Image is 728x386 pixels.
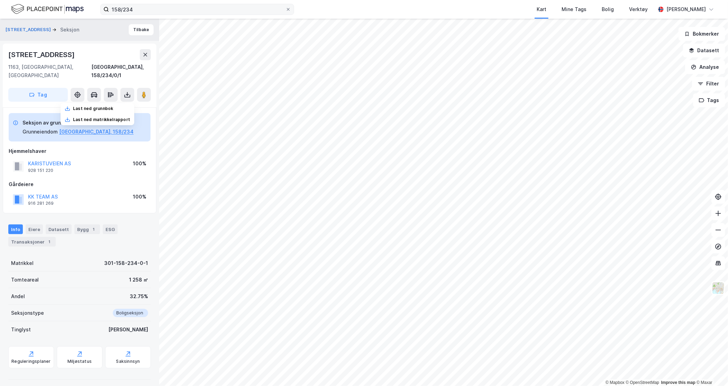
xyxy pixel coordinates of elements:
[22,128,58,136] div: Grunneiendom
[108,325,148,334] div: [PERSON_NAME]
[103,224,118,234] div: ESG
[8,237,56,247] div: Transaksjoner
[104,259,148,267] div: 301-158-234-0-1
[629,5,648,13] div: Verktøy
[129,24,154,35] button: Tilbake
[74,224,100,234] div: Bygg
[11,359,51,364] div: Reguleringsplaner
[46,224,72,234] div: Datasett
[602,5,614,13] div: Bolig
[683,44,725,57] button: Datasett
[59,128,134,136] button: [GEOGRAPHIC_DATA], 158/234
[8,63,91,80] div: 1163, [GEOGRAPHIC_DATA], [GEOGRAPHIC_DATA]
[537,5,546,13] div: Kart
[22,119,134,127] div: Seksjon av grunneiendom
[693,353,728,386] iframe: Chat Widget
[6,26,52,33] button: [STREET_ADDRESS]
[606,380,625,385] a: Mapbox
[8,88,68,102] button: Tag
[91,63,151,80] div: [GEOGRAPHIC_DATA], 158/234/0/1
[60,26,79,34] div: Seksjon
[626,380,659,385] a: OpenStreetMap
[11,292,25,301] div: Andel
[11,3,84,15] img: logo.f888ab2527a4732fd821a326f86c7f29.svg
[129,276,148,284] div: 1 258 ㎡
[73,117,130,122] div: Last ned matrikkelrapport
[28,168,53,173] div: 928 151 220
[712,282,725,295] img: Z
[693,353,728,386] div: Kontrollprogram for chat
[109,4,285,15] input: Søk på adresse, matrikkel, gårdeiere, leietakere eller personer
[116,359,140,364] div: Saksinnsyn
[130,292,148,301] div: 32.75%
[73,106,113,111] div: Last ned grunnbok
[693,93,725,107] button: Tags
[685,60,725,74] button: Analyse
[46,238,53,245] div: 1
[11,309,44,317] div: Seksjonstype
[692,77,725,91] button: Filter
[666,5,706,13] div: [PERSON_NAME]
[9,180,151,189] div: Gårdeiere
[11,259,34,267] div: Matrikkel
[8,49,76,60] div: [STREET_ADDRESS]
[133,193,146,201] div: 100%
[661,380,695,385] a: Improve this map
[133,159,146,168] div: 100%
[11,276,39,284] div: Tomteareal
[8,224,23,234] div: Info
[90,226,97,233] div: 1
[26,224,43,234] div: Eiere
[9,147,151,155] div: Hjemmelshaver
[67,359,92,364] div: Miljøstatus
[28,201,54,206] div: 916 281 269
[679,27,725,41] button: Bokmerker
[11,325,31,334] div: Tinglyst
[562,5,586,13] div: Mine Tags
